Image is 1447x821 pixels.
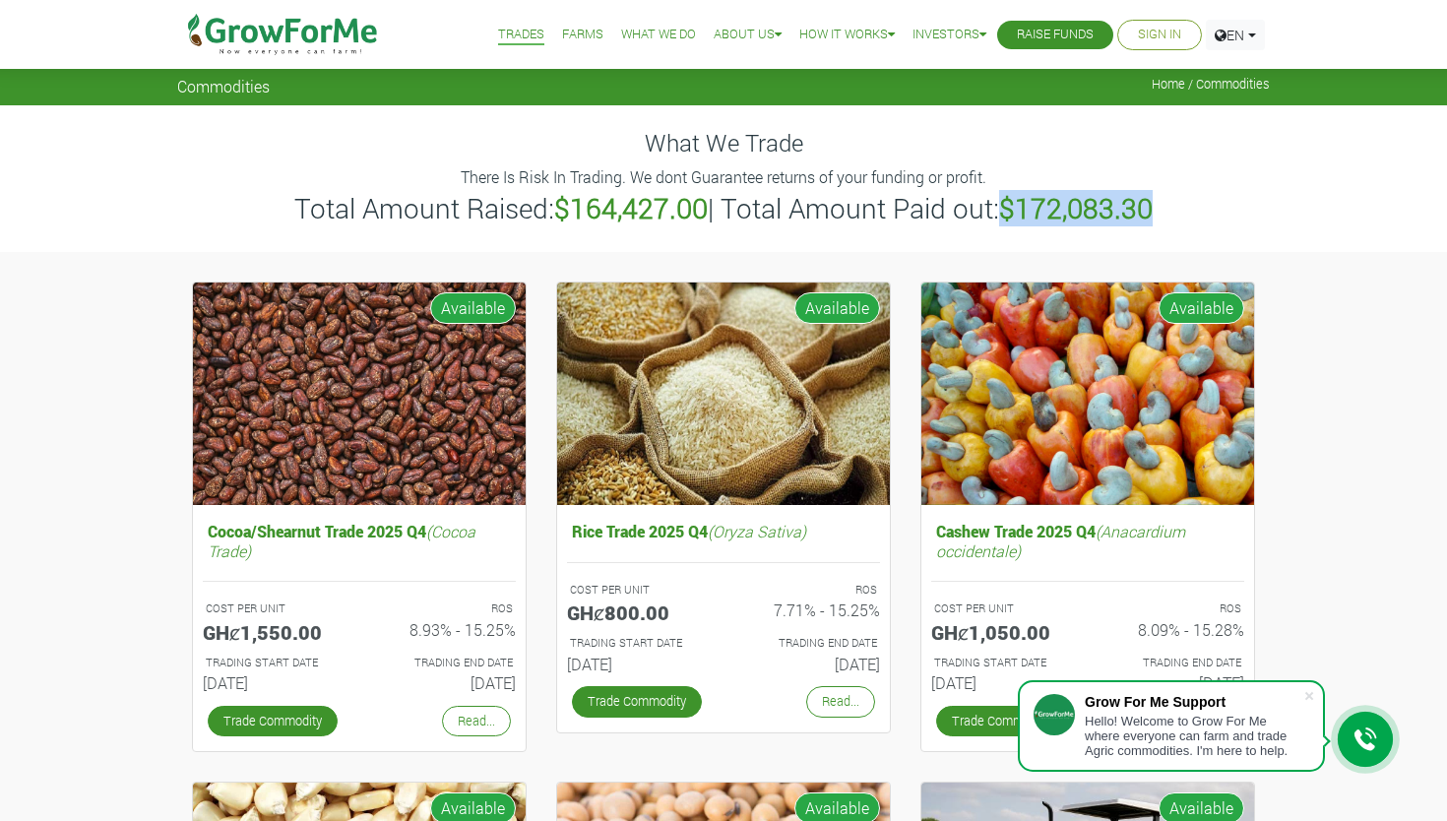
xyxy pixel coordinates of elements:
p: ROS [377,600,513,617]
h5: Rice Trade 2025 Q4 [567,517,880,545]
a: Read... [442,706,511,736]
h5: GHȼ800.00 [567,600,709,624]
a: Cashew Trade 2025 Q4(Anacardium occidentale) COST PER UNIT GHȼ1,050.00 ROS 8.09% - 15.28% TRADING... [931,517,1244,700]
p: Estimated Trading Start Date [934,655,1070,671]
span: Commodities [177,77,270,95]
div: Hello! Welcome to Grow For Me where everyone can farm and trade Agric commodities. I'm here to help. [1085,714,1303,758]
a: Cocoa/Shearnut Trade 2025 Q4(Cocoa Trade) COST PER UNIT GHȼ1,550.00 ROS 8.93% - 15.25% TRADING ST... [203,517,516,700]
p: ROS [1105,600,1241,617]
span: Available [794,292,880,324]
a: About Us [714,25,782,45]
p: Estimated Trading Start Date [570,635,706,652]
i: (Anacardium occidentale) [936,521,1185,560]
p: COST PER UNIT [206,600,342,617]
div: Grow For Me Support [1085,694,1303,710]
b: $164,427.00 [554,190,708,226]
span: Home / Commodities [1152,77,1270,92]
h6: [DATE] [374,673,516,692]
p: Estimated Trading End Date [377,655,513,671]
h5: Cashew Trade 2025 Q4 [931,517,1244,564]
i: (Cocoa Trade) [208,521,475,560]
a: Raise Funds [1017,25,1094,45]
a: Trades [498,25,544,45]
a: Read... [806,686,875,717]
h6: [DATE] [203,673,345,692]
h6: 8.93% - 15.25% [374,620,516,639]
i: (Oryza Sativa) [708,521,806,541]
p: Estimated Trading End Date [741,635,877,652]
b: $172,083.30 [999,190,1153,226]
a: Trade Commodity [208,706,338,736]
h5: GHȼ1,050.00 [931,620,1073,644]
p: COST PER UNIT [934,600,1070,617]
img: growforme image [193,283,526,506]
h6: [DATE] [931,673,1073,692]
h6: 8.09% - 15.28% [1102,620,1244,639]
h6: [DATE] [567,655,709,673]
h4: What We Trade [177,129,1270,158]
h6: [DATE] [1102,673,1244,692]
a: Investors [912,25,986,45]
h6: 7.71% - 15.25% [738,600,880,619]
h3: Total Amount Raised: | Total Amount Paid out: [180,192,1267,225]
img: growforme image [557,283,890,506]
h5: Cocoa/Shearnut Trade 2025 Q4 [203,517,516,564]
p: Estimated Trading Start Date [206,655,342,671]
p: Estimated Trading End Date [1105,655,1241,671]
a: Farms [562,25,603,45]
a: How it Works [799,25,895,45]
a: What We Do [621,25,696,45]
p: ROS [741,582,877,599]
a: Sign In [1138,25,1181,45]
p: COST PER UNIT [570,582,706,599]
a: Trade Commodity [572,686,702,717]
h6: [DATE] [738,655,880,673]
h5: GHȼ1,550.00 [203,620,345,644]
a: EN [1206,20,1265,50]
span: Available [430,292,516,324]
a: Rice Trade 2025 Q4(Oryza Sativa) COST PER UNIT GHȼ800.00 ROS 7.71% - 15.25% TRADING START DATE [D... [567,517,880,681]
a: Trade Commodity [936,706,1066,736]
span: Available [1159,292,1244,324]
img: growforme image [921,283,1254,506]
p: There Is Risk In Trading. We dont Guarantee returns of your funding or profit. [180,165,1267,189]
